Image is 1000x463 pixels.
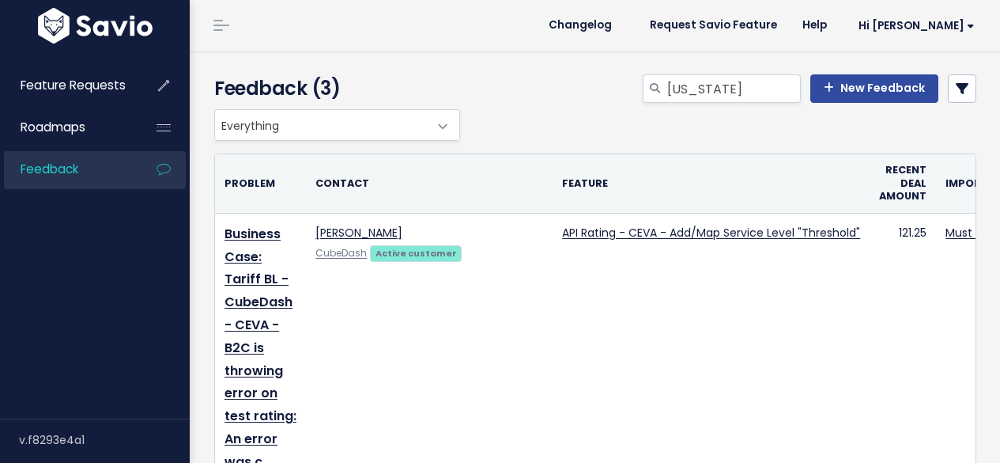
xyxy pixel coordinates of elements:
a: Feedback [4,151,131,188]
th: Problem [215,154,306,213]
span: Hi [PERSON_NAME] [858,20,975,32]
a: Hi [PERSON_NAME] [840,13,987,38]
th: Contact [306,154,553,213]
h4: Feedback (3) [214,74,453,103]
th: Recent deal amount [870,154,936,213]
span: Feature Requests [21,77,126,93]
img: logo-white.9d6f32f41409.svg [34,8,157,44]
a: API Rating - CEVA - Add/Map Service Level "Threshold" [562,225,860,241]
a: Help [790,13,840,37]
input: Search feedback... [666,74,801,103]
a: Request Savio Feature [637,13,790,37]
strong: Active customer [375,247,457,260]
a: CubeDash [315,247,367,260]
span: Feedback [21,161,78,177]
th: Feature [553,154,870,213]
a: Roadmaps [4,109,131,146]
span: Roadmaps [21,119,85,135]
a: New Feedback [810,74,938,103]
span: Everything [215,110,428,140]
a: Active customer [370,245,462,260]
span: Changelog [549,20,612,31]
a: Feature Requests [4,67,131,104]
span: Everything [214,109,460,141]
a: [PERSON_NAME] [315,225,402,241]
div: v.f8293e4a1 [19,419,190,461]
